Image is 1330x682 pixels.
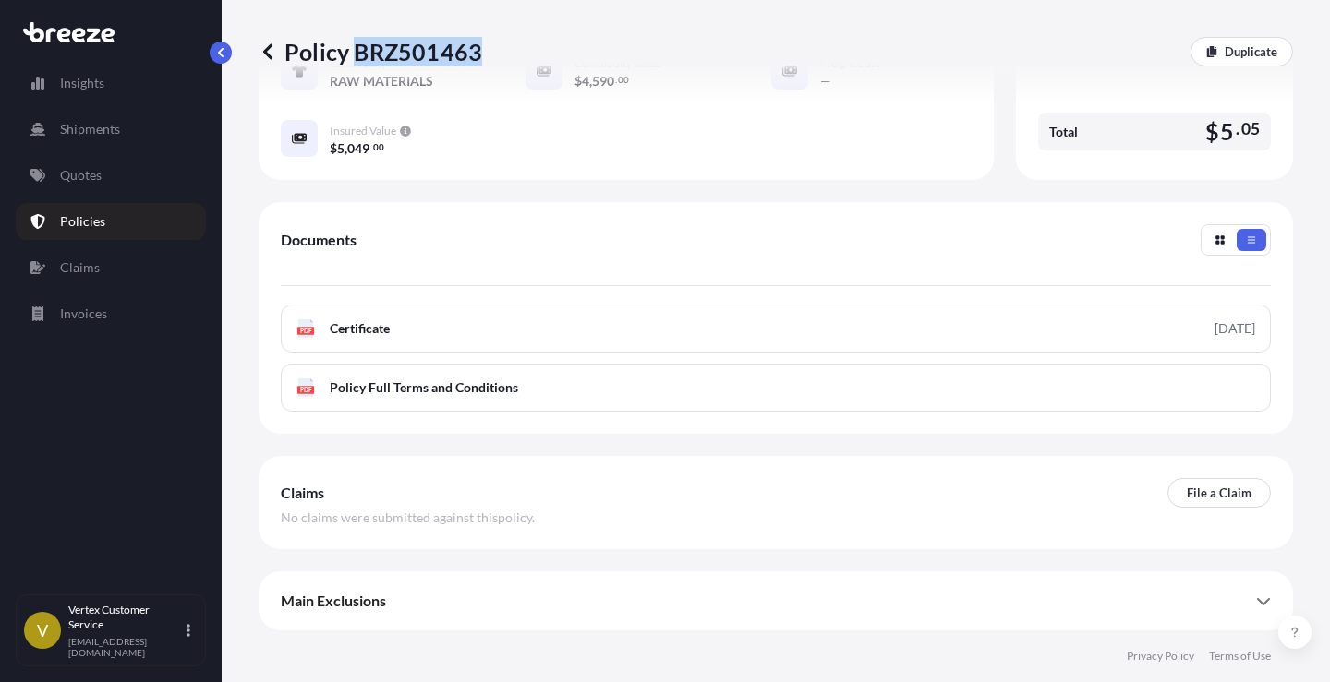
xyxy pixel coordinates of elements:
[330,142,337,155] span: $
[16,203,206,240] a: Policies
[345,142,347,155] span: ,
[330,124,396,138] span: Insured Value
[300,387,312,393] text: PDF
[337,142,345,155] span: 5
[1187,484,1251,502] p: File a Claim
[281,592,386,610] span: Main Exclusions
[60,120,120,138] p: Shipments
[281,305,1271,353] a: PDFCertificate[DATE]
[1205,120,1219,143] span: $
[68,603,183,632] p: Vertex Customer Service
[16,157,206,194] a: Quotes
[37,621,48,640] span: V
[281,364,1271,412] a: PDFPolicy Full Terms and Conditions
[1241,124,1260,135] span: 05
[68,636,183,658] p: [EMAIL_ADDRESS][DOMAIN_NAME]
[1167,478,1271,508] a: File a Claim
[1215,319,1255,338] div: [DATE]
[1191,37,1293,66] a: Duplicate
[370,144,372,150] span: .
[60,305,107,323] p: Invoices
[1049,123,1078,141] span: Total
[1209,649,1271,664] a: Terms of Use
[16,111,206,148] a: Shipments
[347,142,369,155] span: 049
[1220,120,1234,143] span: 5
[373,144,384,150] span: 00
[16,65,206,102] a: Insights
[281,231,357,249] span: Documents
[281,484,324,502] span: Claims
[60,212,105,231] p: Policies
[60,166,102,185] p: Quotes
[1225,42,1277,61] p: Duplicate
[60,258,100,277] p: Claims
[330,378,518,397] span: Policy Full Terms and Conditions
[281,579,1271,623] div: Main Exclusions
[1127,649,1194,664] a: Privacy Policy
[281,509,535,527] span: No claims were submitted against this policy .
[60,74,104,92] p: Insights
[300,328,312,334] text: PDF
[16,295,206,332] a: Invoices
[330,319,390,338] span: Certificate
[259,37,482,66] p: Policy BRZ501463
[1236,124,1239,135] span: .
[16,249,206,286] a: Claims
